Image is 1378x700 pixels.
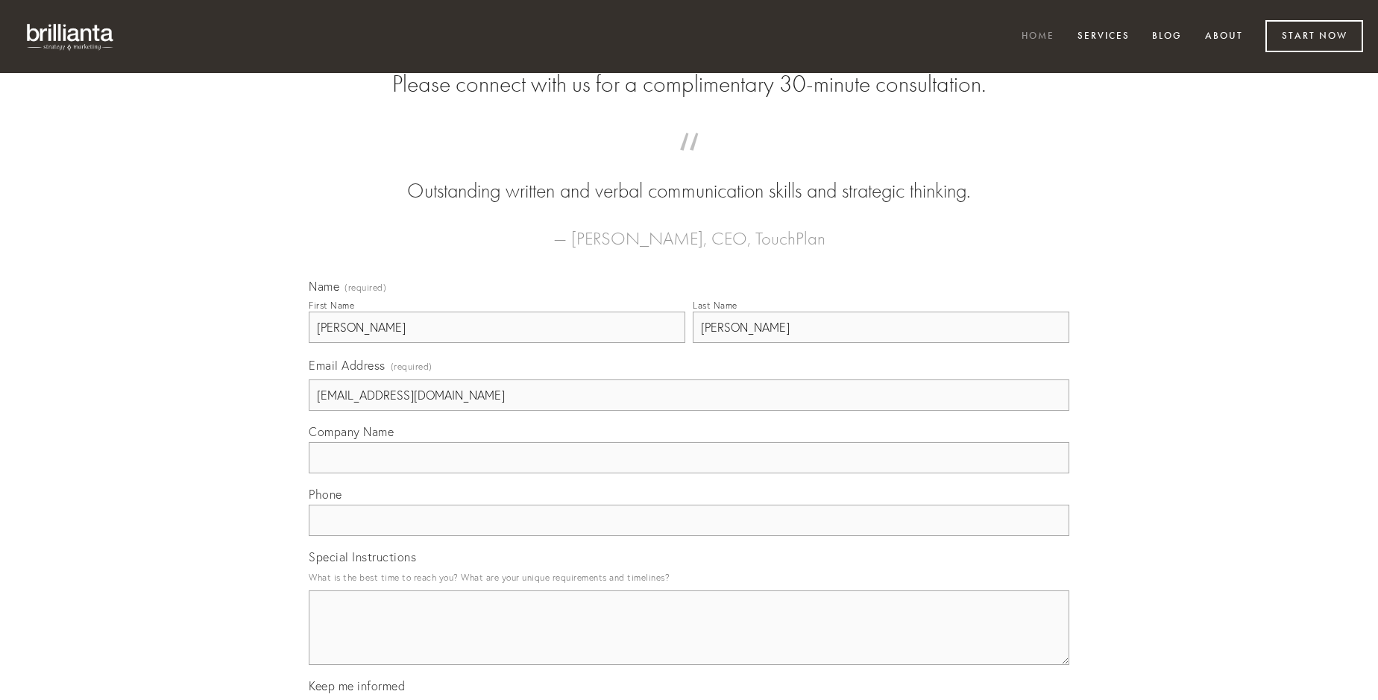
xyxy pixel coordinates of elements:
[1068,25,1139,49] a: Services
[309,487,342,502] span: Phone
[309,70,1069,98] h2: Please connect with us for a complimentary 30-minute consultation.
[1265,20,1363,52] a: Start Now
[309,424,394,439] span: Company Name
[1012,25,1064,49] a: Home
[333,206,1045,253] figcaption: — [PERSON_NAME], CEO, TouchPlan
[1142,25,1192,49] a: Blog
[309,678,405,693] span: Keep me informed
[309,279,339,294] span: Name
[344,283,386,292] span: (required)
[309,549,416,564] span: Special Instructions
[309,300,354,311] div: First Name
[333,148,1045,177] span: “
[333,148,1045,206] blockquote: Outstanding written and verbal communication skills and strategic thinking.
[15,15,127,58] img: brillianta - research, strategy, marketing
[309,358,386,373] span: Email Address
[309,567,1069,587] p: What is the best time to reach you? What are your unique requirements and timelines?
[693,300,737,311] div: Last Name
[391,356,432,376] span: (required)
[1195,25,1253,49] a: About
